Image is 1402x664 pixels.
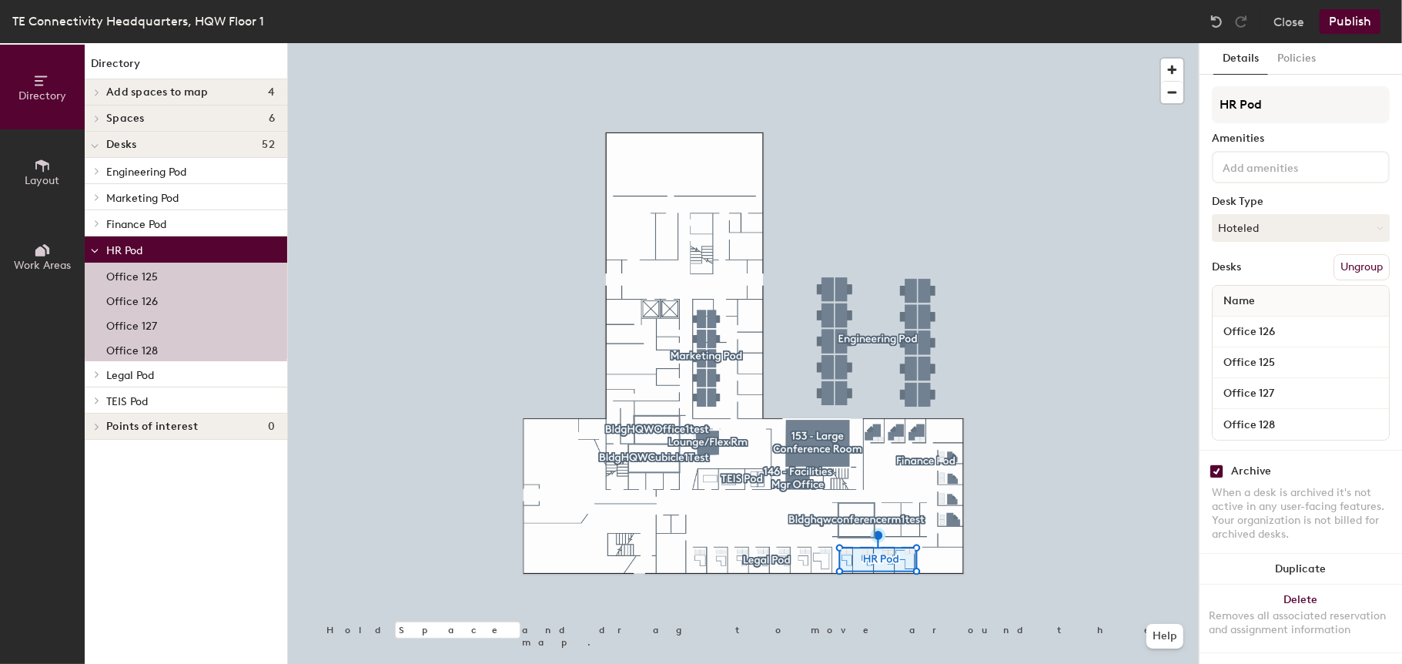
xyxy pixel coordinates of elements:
[12,12,264,31] div: TE Connectivity Headquarters, HQW Floor 1
[106,395,148,408] span: TEIS Pod
[1200,554,1402,585] button: Duplicate
[14,259,71,272] span: Work Areas
[106,139,136,151] span: Desks
[1216,383,1386,404] input: Unnamed desk
[1268,43,1325,75] button: Policies
[1213,43,1268,75] button: Details
[1233,14,1249,29] img: Redo
[106,112,145,125] span: Spaces
[106,290,158,308] p: Office 126
[106,315,157,333] p: Office 127
[106,244,142,257] span: HR Pod
[106,266,158,283] p: Office 125
[106,192,179,205] span: Marketing Pod
[85,55,287,79] h1: Directory
[106,340,158,357] p: Office 128
[1216,352,1386,374] input: Unnamed desk
[1216,321,1386,343] input: Unnamed desk
[262,139,275,151] span: 52
[1212,214,1390,242] button: Hoteled
[106,86,209,99] span: Add spaces to map
[1273,9,1304,34] button: Close
[106,369,154,382] span: Legal Pod
[1216,414,1386,435] input: Unnamed desk
[1146,624,1183,649] button: Help
[269,112,275,125] span: 6
[1231,465,1271,478] div: Archive
[1212,196,1390,208] div: Desk Type
[106,421,198,433] span: Points of interest
[106,218,166,231] span: Finance Pod
[1209,609,1393,637] div: Removes all associated reservation and assignment information
[1212,132,1390,145] div: Amenities
[1333,254,1390,280] button: Ungroup
[1320,9,1380,34] button: Publish
[1200,585,1402,652] button: DeleteRemoves all associated reservation and assignment information
[268,86,275,99] span: 4
[1220,157,1358,176] input: Add amenities
[268,421,275,433] span: 0
[1212,261,1241,273] div: Desks
[1212,486,1390,542] div: When a desk is archived it's not active in any user-facing features. Your organization is not bil...
[1209,14,1224,29] img: Undo
[106,166,186,179] span: Engineering Pod
[25,174,60,187] span: Layout
[18,89,66,102] span: Directory
[1216,287,1263,315] span: Name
